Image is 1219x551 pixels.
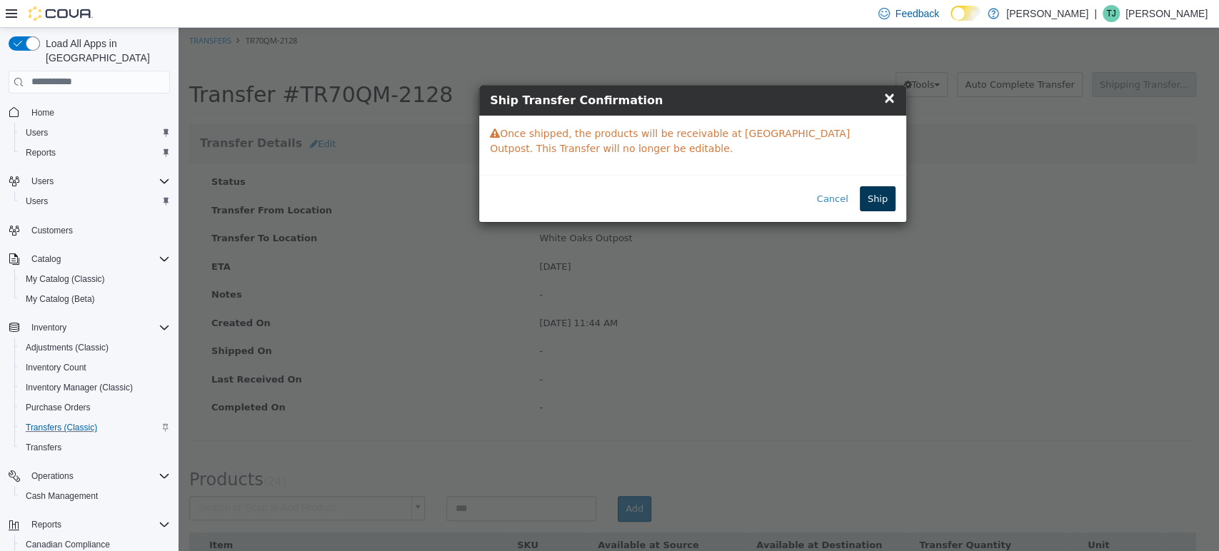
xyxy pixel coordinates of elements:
[20,193,54,210] a: Users
[1106,5,1115,22] span: TJ
[31,225,73,236] span: Customers
[20,399,170,416] span: Purchase Orders
[20,193,170,210] span: Users
[26,516,67,533] button: Reports
[26,173,59,190] button: Users
[14,191,176,211] button: Users
[26,319,170,336] span: Inventory
[20,124,54,141] a: Users
[29,6,93,21] img: Cova
[26,293,95,305] span: My Catalog (Beta)
[14,358,176,378] button: Inventory Count
[26,173,170,190] span: Users
[14,143,176,163] button: Reports
[20,439,67,456] a: Transfers
[3,249,176,269] button: Catalog
[20,290,101,308] a: My Catalog (Beta)
[20,144,170,161] span: Reports
[20,439,170,456] span: Transfers
[20,271,111,288] a: My Catalog (Classic)
[31,253,61,265] span: Catalog
[20,144,61,161] a: Reports
[1094,5,1097,22] p: |
[26,362,86,373] span: Inventory Count
[950,6,980,21] input: Dark Mode
[31,322,66,333] span: Inventory
[14,338,176,358] button: Adjustments (Classic)
[20,339,170,356] span: Adjustments (Classic)
[20,124,170,141] span: Users
[31,519,61,530] span: Reports
[31,470,74,482] span: Operations
[20,487,104,505] a: Cash Management
[26,422,97,433] span: Transfers (Classic)
[20,379,139,396] a: Inventory Manager (Classic)
[14,123,176,143] button: Users
[704,61,717,79] span: ×
[20,359,92,376] a: Inventory Count
[26,104,60,121] a: Home
[20,271,170,288] span: My Catalog (Classic)
[26,467,79,485] button: Operations
[26,147,56,158] span: Reports
[3,171,176,191] button: Users
[26,342,109,353] span: Adjustments (Classic)
[14,269,176,289] button: My Catalog (Classic)
[26,539,110,550] span: Canadian Compliance
[26,251,66,268] button: Catalog
[14,289,176,309] button: My Catalog (Beta)
[26,516,170,533] span: Reports
[26,127,48,138] span: Users
[40,36,170,65] span: Load All Apps in [GEOGRAPHIC_DATA]
[1103,5,1120,22] div: TJ Jacobs
[631,158,678,184] button: Cancel
[14,438,176,458] button: Transfers
[3,466,176,486] button: Operations
[14,486,176,506] button: Cash Management
[311,100,671,126] span: Once shipped, the products will be receivable at [GEOGRAPHIC_DATA] Outpost. This Transfer will no...
[26,319,72,336] button: Inventory
[26,221,170,239] span: Customers
[14,398,176,418] button: Purchase Orders
[26,222,79,239] a: Customers
[26,402,91,413] span: Purchase Orders
[26,196,48,207] span: Users
[311,64,717,81] h4: Ship Transfer Confirmation
[20,419,170,436] span: Transfers (Classic)
[14,418,176,438] button: Transfers (Classic)
[31,176,54,187] span: Users
[20,290,170,308] span: My Catalog (Beta)
[26,467,170,485] span: Operations
[14,378,176,398] button: Inventory Manager (Classic)
[26,251,170,268] span: Catalog
[681,158,717,184] button: Ship
[3,515,176,535] button: Reports
[3,102,176,123] button: Home
[20,419,103,436] a: Transfers (Classic)
[26,442,61,453] span: Transfers
[20,399,96,416] a: Purchase Orders
[26,273,105,285] span: My Catalog (Classic)
[3,318,176,338] button: Inventory
[896,6,939,21] span: Feedback
[26,490,98,502] span: Cash Management
[3,220,176,241] button: Customers
[20,379,170,396] span: Inventory Manager (Classic)
[26,103,170,121] span: Home
[20,487,170,505] span: Cash Management
[1006,5,1088,22] p: [PERSON_NAME]
[26,382,133,393] span: Inventory Manager (Classic)
[20,339,114,356] a: Adjustments (Classic)
[31,107,54,118] span: Home
[1125,5,1208,22] p: [PERSON_NAME]
[20,359,170,376] span: Inventory Count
